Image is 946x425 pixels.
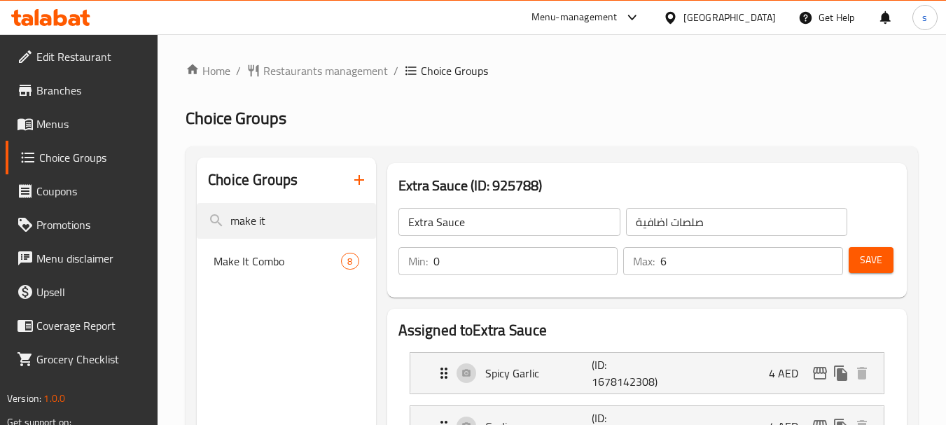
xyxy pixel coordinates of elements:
[6,242,158,275] a: Menu disclaimer
[263,62,388,79] span: Restaurants management
[6,141,158,174] a: Choice Groups
[186,102,286,134] span: Choice Groups
[214,253,341,270] span: Make It Combo
[43,389,65,407] span: 1.0.0
[197,244,375,278] div: Make It Combo8
[860,251,882,269] span: Save
[6,208,158,242] a: Promotions
[246,62,388,79] a: Restaurants management
[342,255,358,268] span: 8
[398,174,896,197] h3: Extra Sauce (ID: 925788)
[208,169,298,190] h2: Choice Groups
[36,284,147,300] span: Upsell
[36,48,147,65] span: Edit Restaurant
[683,10,776,25] div: [GEOGRAPHIC_DATA]
[410,353,884,393] div: Expand
[6,275,158,309] a: Upsell
[398,320,896,341] h2: Assigned to Extra Sauce
[6,174,158,208] a: Coupons
[851,363,872,384] button: delete
[485,365,592,382] p: Spicy Garlic
[394,62,398,79] li: /
[408,253,428,270] p: Min:
[6,342,158,376] a: Grocery Checklist
[341,253,359,270] div: Choices
[7,389,41,407] span: Version:
[421,62,488,79] span: Choice Groups
[197,203,375,239] input: search
[922,10,927,25] span: s
[398,347,896,400] li: Expand
[6,107,158,141] a: Menus
[39,149,147,166] span: Choice Groups
[633,253,655,270] p: Max:
[36,82,147,99] span: Branches
[36,116,147,132] span: Menus
[6,74,158,107] a: Branches
[809,363,830,384] button: edit
[36,351,147,368] span: Grocery Checklist
[531,9,618,26] div: Menu-management
[830,363,851,384] button: duplicate
[6,40,158,74] a: Edit Restaurant
[236,62,241,79] li: /
[36,250,147,267] span: Menu disclaimer
[592,356,663,390] p: (ID: 1678142308)
[36,183,147,200] span: Coupons
[186,62,230,79] a: Home
[36,317,147,334] span: Coverage Report
[36,216,147,233] span: Promotions
[186,62,918,79] nav: breadcrumb
[6,309,158,342] a: Coverage Report
[849,247,893,273] button: Save
[769,365,809,382] p: 4 AED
